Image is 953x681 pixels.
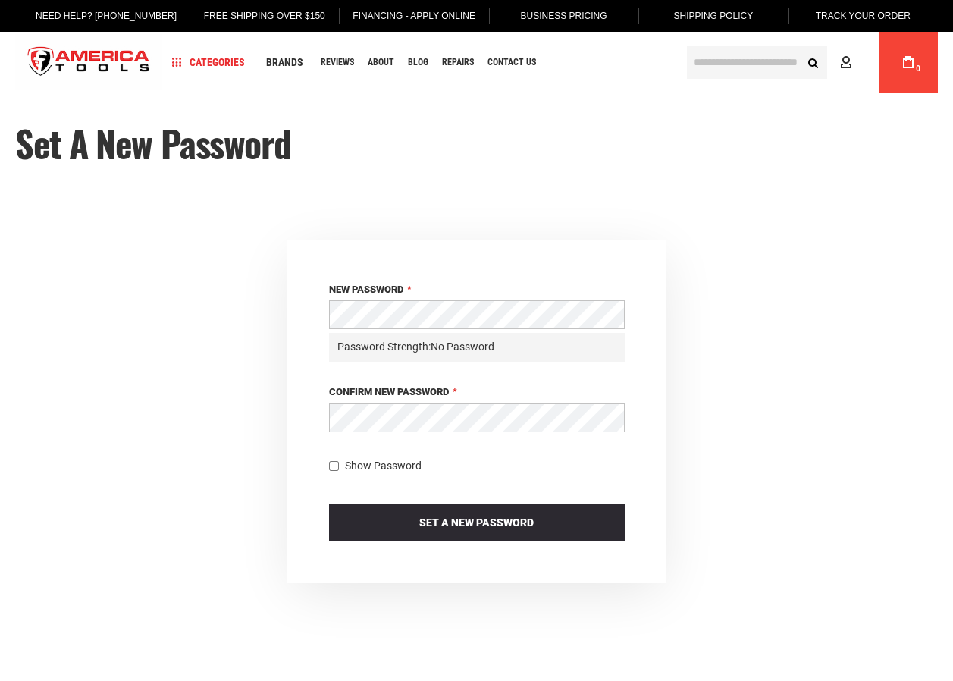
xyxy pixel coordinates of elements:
[368,58,394,67] span: About
[314,52,361,73] a: Reviews
[435,52,481,73] a: Repairs
[401,52,435,73] a: Blog
[419,516,534,529] span: Set a New Password
[894,32,923,93] a: 0
[408,58,428,67] span: Blog
[329,386,449,397] span: Confirm New Password
[361,52,401,73] a: About
[259,52,310,73] a: Brands
[481,52,543,73] a: Contact Us
[15,34,162,91] a: store logo
[321,58,354,67] span: Reviews
[798,48,827,77] button: Search
[674,11,754,21] span: Shipping Policy
[266,57,303,67] span: Brands
[15,34,162,91] img: America Tools
[172,57,245,67] span: Categories
[442,58,474,67] span: Repairs
[916,64,920,73] span: 0
[329,333,625,362] div: Password Strength:
[431,340,494,353] span: No Password
[165,52,252,73] a: Categories
[487,58,536,67] span: Contact Us
[345,460,422,472] span: Show Password
[15,116,290,170] span: Set a New Password
[329,284,403,295] span: New Password
[329,504,625,541] button: Set a New Password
